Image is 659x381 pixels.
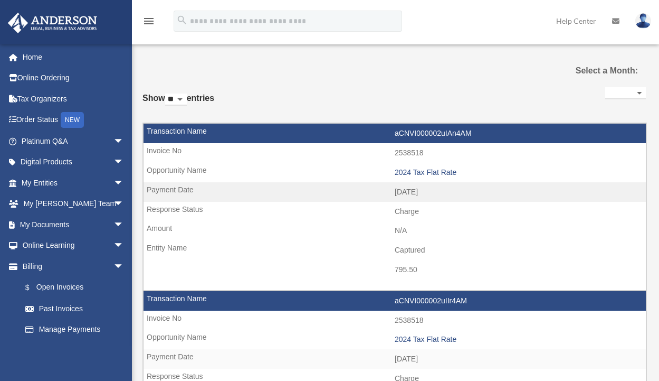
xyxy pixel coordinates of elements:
[7,214,140,235] a: My Documentsarrow_drop_down
[395,168,641,177] div: 2024 Tax Flat Rate
[144,221,646,241] td: N/A
[7,109,140,131] a: Order StatusNEW
[113,193,135,215] span: arrow_drop_down
[113,214,135,236] span: arrow_drop_down
[165,94,187,106] select: Showentries
[144,240,646,261] td: Captured
[15,277,140,299] a: $Open Invoices
[144,143,646,163] td: 2538518
[61,112,84,128] div: NEW
[144,291,646,311] td: aCNVI000002uIIr4AM
[5,13,100,33] img: Anderson Advisors Platinum Portal
[7,193,140,215] a: My [PERSON_NAME] Teamarrow_drop_down
[144,311,646,331] td: 2538518
[7,131,140,152] a: Platinum Q&Aarrow_drop_down
[570,63,638,78] label: Select a Month:
[144,182,646,202] td: [DATE]
[142,18,155,27] a: menu
[7,256,140,277] a: Billingarrow_drop_down
[635,13,651,29] img: User Pic
[144,202,646,222] td: Charge
[7,235,140,256] a: Online Learningarrow_drop_down
[144,349,646,369] td: [DATE]
[113,256,135,277] span: arrow_drop_down
[7,152,140,173] a: Digital Productsarrow_drop_down
[113,235,135,257] span: arrow_drop_down
[15,298,135,319] a: Past Invoices
[113,152,135,173] span: arrow_drop_down
[144,124,646,144] td: aCNVI000002uIAn4AM
[113,172,135,194] span: arrow_drop_down
[15,319,140,340] a: Manage Payments
[176,14,188,26] i: search
[7,47,140,68] a: Home
[144,260,646,280] td: 795.50
[7,340,140,361] a: Events Calendar
[142,15,155,27] i: menu
[7,88,140,109] a: Tax Organizers
[7,172,140,193] a: My Entitiesarrow_drop_down
[395,335,641,344] div: 2024 Tax Flat Rate
[142,91,214,116] label: Show entries
[7,68,140,89] a: Online Ordering
[113,131,135,152] span: arrow_drop_down
[31,281,36,294] span: $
